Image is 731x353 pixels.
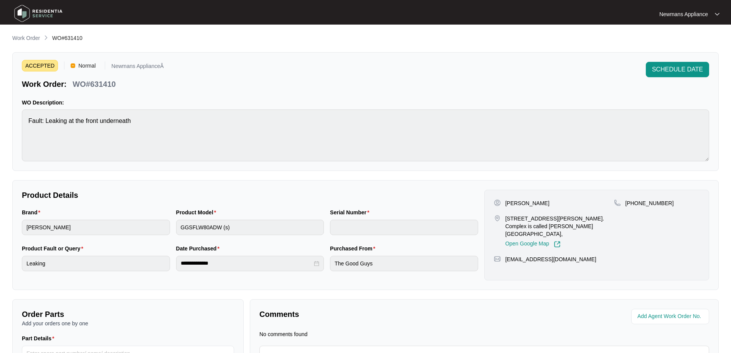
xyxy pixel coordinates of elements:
[259,330,307,338] p: No comments found
[71,63,75,68] img: Vercel Logo
[330,209,372,216] label: Serial Number
[505,215,614,238] p: [STREET_ADDRESS][PERSON_NAME]. Complex is called [PERSON_NAME][GEOGRAPHIC_DATA],
[43,35,49,41] img: chevron-right
[505,255,596,263] p: [EMAIL_ADDRESS][DOMAIN_NAME]
[494,215,501,222] img: map-pin
[176,220,324,235] input: Product Model
[22,209,43,216] label: Brand
[625,199,674,207] p: [PHONE_NUMBER]
[22,99,709,106] p: WO Description:
[494,199,501,206] img: user-pin
[12,2,65,25] img: residentia service logo
[652,65,703,74] span: SCHEDULE DATE
[111,63,163,71] p: Newmans ApplianceÂ
[22,309,234,320] p: Order Parts
[22,79,66,89] p: Work Order:
[22,60,58,71] span: ACCEPTED
[715,12,719,16] img: dropdown arrow
[330,220,478,235] input: Serial Number
[22,190,478,201] p: Product Details
[176,209,219,216] label: Product Model
[22,320,234,327] p: Add your orders one by one
[259,309,479,320] p: Comments
[659,10,708,18] p: Newmans Appliance
[176,245,223,252] label: Date Purchased
[22,335,58,342] label: Part Details
[505,199,549,207] p: [PERSON_NAME]
[494,255,501,262] img: map-pin
[12,34,40,42] p: Work Order
[52,35,83,41] span: WO#631410
[22,220,170,235] input: Brand
[73,79,116,89] p: WO#631410
[330,256,478,271] input: Purchased From
[554,241,561,248] img: Link-External
[181,259,313,267] input: Date Purchased
[646,62,709,77] button: SCHEDULE DATE
[505,241,561,248] a: Open Google Map
[330,245,378,252] label: Purchased From
[637,312,705,321] input: Add Agent Work Order No.
[22,245,86,252] label: Product Fault or Query
[614,199,621,206] img: map-pin
[11,34,41,43] a: Work Order
[22,109,709,161] textarea: Fault: Leaking at the front underneath
[22,256,170,271] input: Product Fault or Query
[75,60,99,71] span: Normal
